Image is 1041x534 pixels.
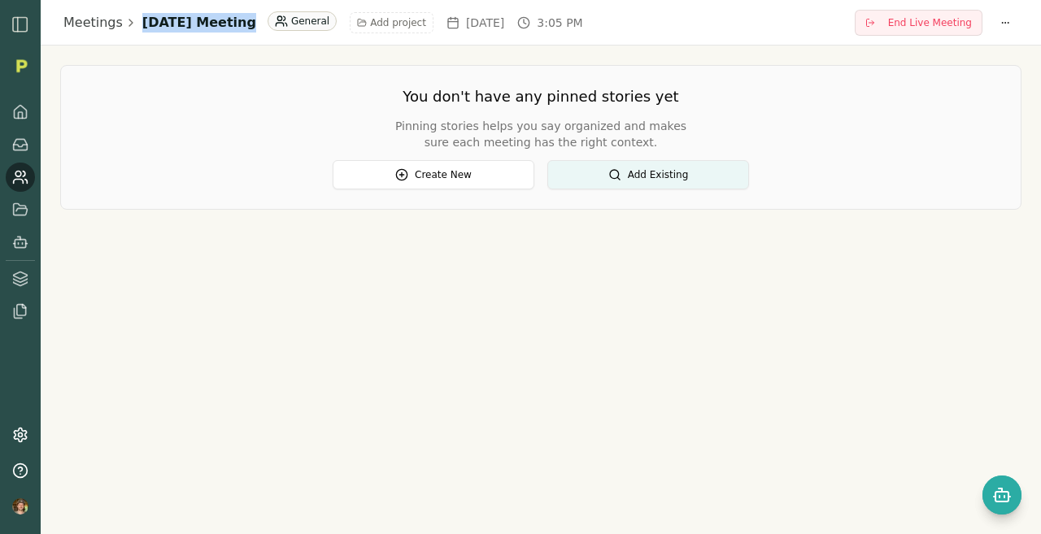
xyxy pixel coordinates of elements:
p: Pinning stories helps you say organized and makes sure each meeting has the right context. [385,118,697,150]
div: General [268,11,337,31]
h1: [DATE] Meeting [142,13,256,33]
button: Open chat [982,475,1021,514]
img: Organization logo [9,54,33,78]
span: Add project [370,16,426,29]
button: Add Existing [547,160,749,189]
span: [DATE] [466,15,504,31]
button: Help [6,456,35,485]
button: Create New [333,160,534,189]
a: Meetings [63,13,123,33]
img: sidebar [11,15,30,34]
h3: You don't have any pinned stories yet [385,85,697,108]
button: End Live Meeting [855,10,982,36]
img: profile [12,498,28,514]
span: End Live Meeting [888,16,972,29]
button: Add project [350,12,433,33]
span: 3:05 PM [537,15,582,31]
